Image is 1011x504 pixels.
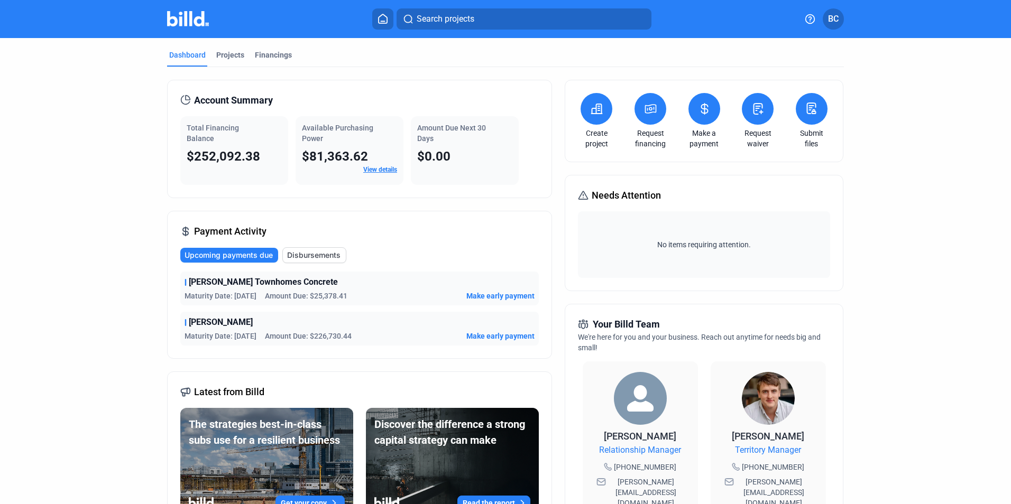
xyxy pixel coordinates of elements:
button: Disbursements [282,247,346,263]
span: Disbursements [287,250,341,260]
span: Territory Manager [735,444,801,456]
span: Amount Due: $25,378.41 [265,291,347,301]
div: Discover the difference a strong capital strategy can make [374,416,530,448]
button: Search projects [397,8,651,30]
img: Billd Company Logo [167,11,209,26]
img: Territory Manager [742,372,795,425]
span: Your Billd Team [593,317,660,332]
span: Amount Due: $226,730.44 [265,331,352,341]
span: No items requiring attention. [582,239,825,250]
button: Make early payment [466,331,535,341]
div: Dashboard [169,50,206,60]
span: Upcoming payments due [185,250,273,260]
div: The strategies best-in-class subs use for a resilient business [189,416,345,448]
a: Submit files [793,128,830,149]
button: Upcoming payments due [180,248,278,263]
div: Financings [255,50,292,60]
span: Total Financing Balance [187,124,239,143]
span: Relationship Manager [599,444,681,456]
span: Amount Due Next 30 Days [417,124,486,143]
span: Account Summary [194,93,273,108]
span: Maturity Date: [DATE] [185,291,256,301]
div: Projects [216,50,244,60]
span: [PERSON_NAME] Townhomes Concrete [189,276,338,288]
a: Create project [578,128,615,149]
span: [PERSON_NAME] [189,316,253,329]
span: Maturity Date: [DATE] [185,331,256,341]
span: $0.00 [417,149,451,164]
span: Available Purchasing Power [302,124,373,143]
button: Make early payment [466,291,535,301]
a: View details [363,166,397,173]
span: $252,092.38 [187,149,260,164]
a: Request waiver [739,128,776,149]
a: Make a payment [686,128,723,149]
span: Latest from Billd [194,385,264,399]
span: Needs Attention [592,188,661,203]
span: Payment Activity [194,224,266,239]
span: $81,363.62 [302,149,368,164]
span: [PERSON_NAME] [732,431,804,442]
span: BC [828,13,839,25]
span: We're here for you and your business. Reach out anytime for needs big and small! [578,333,821,352]
span: [PHONE_NUMBER] [614,462,676,472]
img: Relationship Manager [614,372,667,425]
span: [PERSON_NAME] [604,431,676,442]
span: Search projects [417,13,474,25]
a: Request financing [632,128,669,149]
span: [PHONE_NUMBER] [742,462,804,472]
button: BC [823,8,844,30]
